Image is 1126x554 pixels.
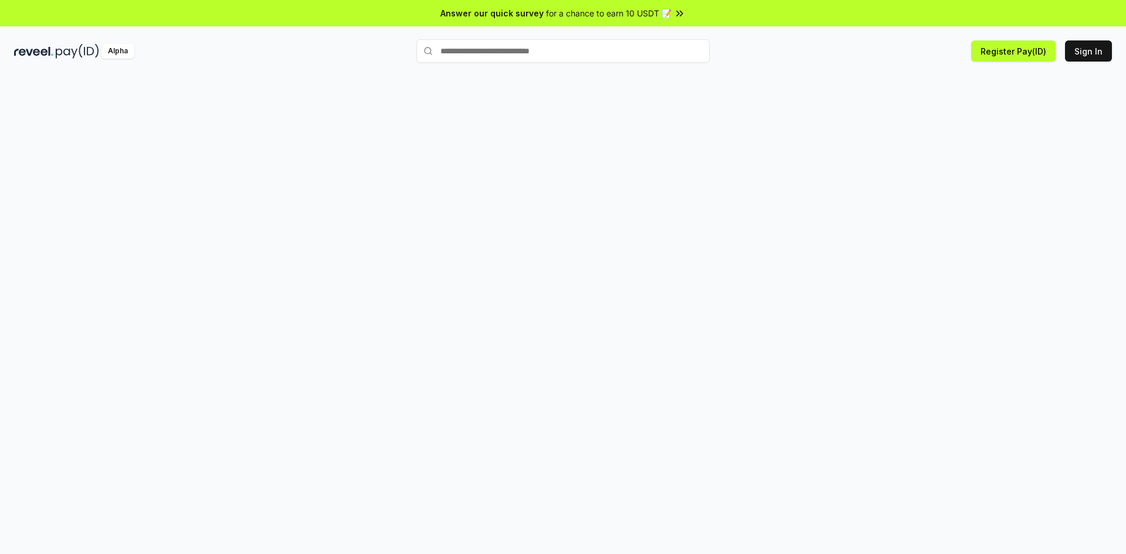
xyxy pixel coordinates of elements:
[1065,40,1112,62] button: Sign In
[101,44,134,59] div: Alpha
[440,7,544,19] span: Answer our quick survey
[971,40,1056,62] button: Register Pay(ID)
[56,44,99,59] img: pay_id
[546,7,671,19] span: for a chance to earn 10 USDT 📝
[14,44,53,59] img: reveel_dark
